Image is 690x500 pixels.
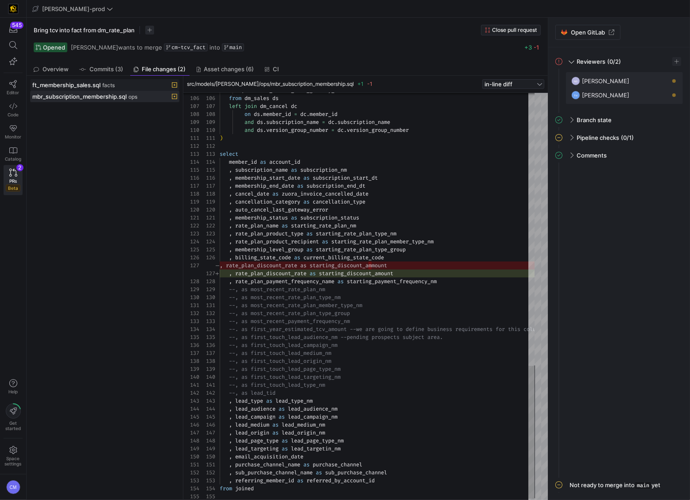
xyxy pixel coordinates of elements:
span: as [322,238,328,245]
span: --, as most_recent_rate_plan_type_nm [229,294,341,301]
span: [PERSON_NAME] [71,44,118,51]
div: 112 [199,142,215,150]
span: dc [328,119,334,126]
span: member_id [310,111,337,118]
div: 114 [199,158,215,166]
mat-expansion-panel-header: Pipeline checks(0/1) [555,131,683,145]
span: ing to define business requirements for this colum [384,326,539,333]
div: 139 [183,365,199,373]
div: 107 [199,102,215,110]
span: wants to merge [71,44,162,51]
div: CM [6,480,20,494]
span: ) [220,135,223,142]
span: cancellation_category [235,198,300,205]
span: Open GitLab [571,29,605,36]
button: Getstarted [4,400,23,435]
div: 114 [183,158,199,166]
div: 116 [199,174,215,182]
span: as [272,190,279,197]
span: ds [272,95,279,102]
div: 150 [199,453,215,461]
div: 118 [183,190,199,198]
span: dc [300,111,306,118]
span: lead_targeting [235,445,279,452]
span: Overview [43,66,69,72]
span: rate_plan_discount_rate [235,270,306,277]
div: 122 [199,222,215,230]
div: 110 [199,126,215,134]
a: Open GitLab [555,25,620,40]
span: dm_sales [244,95,269,102]
span: , [229,198,232,205]
span: Commits (3) [89,66,123,72]
div: 139 [199,365,215,373]
button: 545 [4,21,23,37]
span: lead_medium [235,421,269,428]
span: . [344,127,347,134]
div: 117 [199,182,215,190]
span: rate_plan_product_recipient [235,238,319,245]
mat-expansion-panel-header: Comments [555,148,683,162]
span: --, as most_recent_rate_plan_type_group [229,310,350,317]
div: 149 [183,445,199,453]
span: --, as first_touch_lead_medium_nm [229,350,331,357]
span: , [229,413,232,420]
span: Space settings [5,456,22,466]
div: 127 [183,262,199,269]
span: zuora_invoice_cancelled_date [282,190,368,197]
span: . [263,119,266,126]
span: as [306,246,313,253]
div: 118 [199,190,215,198]
div: 124 [183,238,199,246]
span: Code [8,112,19,117]
div: 129 [199,285,215,293]
span: as [294,254,300,261]
span: Reviewers [577,58,605,65]
span: lead_targetin_nm [291,445,341,452]
div: 123 [199,230,215,238]
span: , [229,397,232,404]
span: . [263,127,266,134]
span: -1 [367,81,372,87]
span: --, as first_touch_lead_campaign_nm [229,342,337,349]
div: 136 [183,341,199,349]
span: subscription_end_dt [306,182,365,189]
span: PRs [9,178,17,184]
span: as [297,182,303,189]
span: select [220,150,238,158]
div: 106 [183,94,199,102]
div: 148 [183,437,199,445]
span: and [244,127,254,134]
div: 111 [199,134,215,142]
div: 109 [183,118,199,126]
span: +1 [357,81,364,87]
span: as [272,429,279,436]
span: . [260,111,263,118]
div: 125 [199,246,215,254]
span: starting_rate_plan_member_type_nm [331,238,434,245]
div: 140 [183,373,199,381]
span: [PERSON_NAME] [582,92,629,99]
span: , [229,453,232,460]
div: 149 [199,445,215,453]
span: Branch state [577,116,612,123]
mat-expansion-panel-header: Reviewers(0/2) [555,54,683,69]
span: lead_origin [235,429,269,436]
span: lead_type [235,397,263,404]
span: as [260,158,266,165]
a: cm-tcv_fact [164,43,208,51]
span: subscription_status [300,214,359,221]
span: auto_cancel_last_gateway_error [235,206,328,213]
div: 131 [183,301,199,309]
span: version_group_number [266,127,328,134]
span: cm-tcv_fact [171,44,205,50]
span: , [229,174,232,181]
div: 116 [183,174,199,182]
span: member_id [263,111,291,118]
span: starting_payment_frequency_nm [347,278,437,285]
div: 110 [183,126,199,134]
span: in-line diff [485,81,512,88]
div: 132 [199,309,215,317]
span: , [229,222,232,229]
span: join [244,103,257,110]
